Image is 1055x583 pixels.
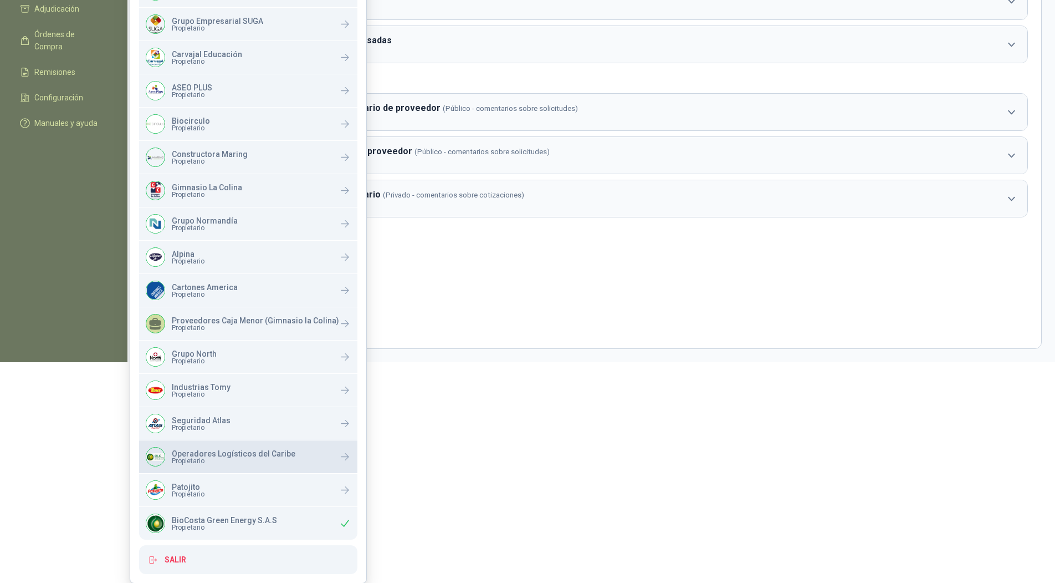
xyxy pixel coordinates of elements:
[172,50,242,58] p: Carvajal Educación
[34,28,104,53] span: Órdenes de Compra
[146,514,165,533] img: Company Logo
[172,117,210,125] p: Biocirculo
[172,250,204,258] p: Alpina
[34,66,75,78] span: Remisiones
[172,317,339,325] p: Proveedores Caja Menor (Gimnasio la Colina)
[172,17,263,25] p: Grupo Empresarial SUGA
[294,137,1027,174] button: Respuestas de proveedor(Público - comentarios sobre solicitudes)Push, Email
[172,491,204,498] span: Propietario
[34,92,83,104] span: Configuración
[443,104,578,113] span: (Público - comentarios sobre solicitudes)
[146,348,165,366] img: Company Logo
[172,158,248,165] span: Propietario
[294,180,1027,217] button: Nuevo comentario(Privado - comentarios sobre cotizaciones)Push, Email
[172,283,238,291] p: Cartones America
[172,92,212,98] span: Propietario
[303,200,524,208] p: Push, Email
[172,524,277,531] span: Propietario
[383,191,524,199] span: (Privado - comentarios sobre cotizaciones)
[172,358,217,364] span: Propietario
[139,108,357,140] a: Company LogoBiocirculoPropietario
[139,41,357,74] a: Company LogoCarvajal EducaciónPropietario
[172,25,263,32] span: Propietario
[146,48,165,67] img: Company Logo
[139,174,357,207] a: Company LogoGimnasio La ColinaPropietario
[146,448,165,466] img: Company Logo
[172,58,242,65] span: Propietario
[172,391,231,398] span: Propietario
[172,383,231,391] p: Industrias Tomy
[172,184,242,191] p: Gimnasio La Colina
[139,8,357,40] a: Company LogoGrupo Empresarial SUGAPropietario
[146,82,165,100] img: Company Logo
[172,458,295,464] span: Propietario
[303,156,550,165] p: Push, Email
[172,217,238,225] p: Grupo Normandía
[172,258,204,265] span: Propietario
[139,274,357,307] a: Company LogoCartones AmericaPropietario
[303,113,578,121] p: Push, Email
[139,407,357,440] a: Company LogoSeguridad AtlasPropietario
[414,148,550,156] span: (Público - comentarios sobre solicitudes)
[146,248,165,266] img: Company Logo
[139,474,357,506] a: Company LogoPatojitoPropietario
[294,94,1027,130] button: Nuevo comentario de proveedor(Público - comentarios sobre solicitudes)Push, Email
[139,374,357,407] a: Company LogoIndustrias TomyPropietario
[146,215,165,233] img: Company Logo
[172,417,231,424] p: Seguridad Atlas
[139,207,357,240] a: Company LogoGrupo NormandíaPropietario
[34,3,79,15] span: Adjudicación
[172,150,248,158] p: Constructora Maring
[172,125,210,131] span: Propietario
[172,84,212,92] p: ASEO PLUS
[34,117,98,129] span: Manuales y ayuda
[146,148,165,166] img: Company Logo
[13,62,114,83] a: Remisiones
[146,481,165,499] img: Company Logo
[139,141,357,174] a: Company LogoConstructora MaringPropietario
[172,516,277,524] p: BioCosta Green Energy S.A.S
[172,225,238,231] span: Propietario
[139,507,357,540] div: Company LogoBioCosta Green Energy S.A.SPropietario
[172,450,295,458] p: Operadores Logísticos del Caribe
[172,291,238,298] span: Propietario
[146,281,165,300] img: Company Logo
[139,440,357,473] a: Company LogoOperadores Logísticos del CaribePropietario
[139,341,357,373] a: Company LogoGrupo NorthPropietario
[146,414,165,433] img: Company Logo
[13,113,114,134] a: Manuales y ayuda
[139,545,357,574] button: Salir
[13,87,114,108] a: Configuración
[139,74,357,107] a: Company LogoASEO PLUSPropietario
[146,181,165,200] img: Company Logo
[146,115,165,133] img: Company Logo
[13,24,114,57] a: Órdenes de Compra
[293,75,1028,88] h3: Comentarios
[172,191,242,198] span: Propietario
[172,483,204,491] p: Patojito
[139,307,357,340] a: Proveedores Caja Menor (Gimnasio la Colina)Propietario
[172,350,217,358] p: Grupo North
[294,26,1027,63] button: Compras reversadasEmail, Push
[146,15,165,33] img: Company Logo
[172,325,339,331] span: Propietario
[139,241,357,273] a: Company LogoAlpinaPropietario
[172,424,231,431] span: Propietario
[146,381,165,399] img: Company Logo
